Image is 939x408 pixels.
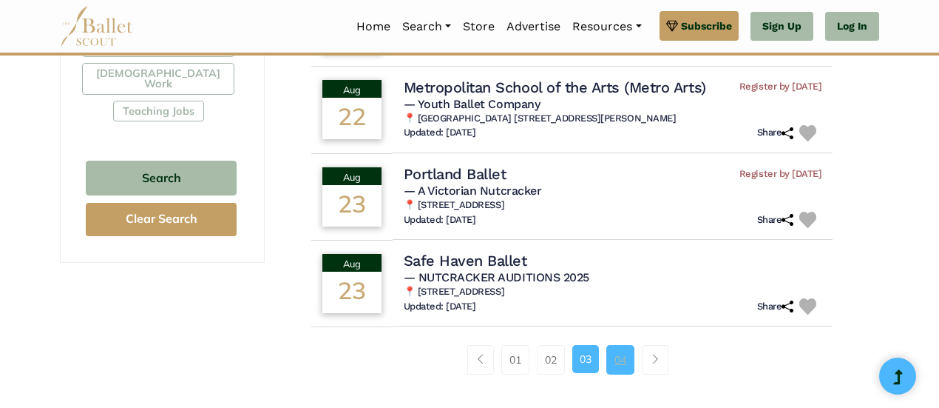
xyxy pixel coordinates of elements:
span: Register by [DATE] [739,81,821,93]
a: Store [457,11,501,42]
a: Search [396,11,457,42]
button: Clear Search [86,203,237,236]
span: Subscribe [681,18,732,34]
h6: Updated: [DATE] [404,214,476,227]
button: Search [86,161,237,195]
a: Home [350,11,396,42]
h4: Safe Haven Ballet [404,251,527,270]
img: gem.svg [666,18,678,34]
h6: Updated: [DATE] [404,127,476,139]
a: Advertise [501,11,566,42]
a: 03 [572,345,599,373]
div: Aug [322,80,382,98]
h6: 📍 [GEOGRAPHIC_DATA] [STREET_ADDRESS][PERSON_NAME] [404,113,822,125]
h6: 📍 [STREET_ADDRESS] [404,286,822,298]
div: 22 [322,98,382,139]
div: Aug [322,254,382,272]
a: Sign Up [750,12,813,41]
span: — NUTCRACKER AUDITIONS 2025 [404,270,589,284]
span: Register by [DATE] [739,168,821,181]
h6: Updated: [DATE] [404,301,476,313]
div: 23 [322,185,382,227]
h6: Share [757,214,794,227]
a: Log In [825,12,879,41]
a: 02 [537,345,565,375]
h6: 📍 [STREET_ADDRESS] [404,199,822,212]
span: — Youth Ballet Company [404,97,540,111]
h6: Share [757,127,794,139]
a: Subscribe [660,11,739,41]
a: 01 [501,345,529,375]
h6: Share [757,301,794,313]
span: — A Victorian Nutcracker [404,184,541,198]
nav: Page navigation example [467,345,677,375]
a: 04 [606,345,634,375]
h4: Portland Ballet [404,164,506,184]
div: 23 [322,272,382,313]
div: Aug [322,167,382,185]
a: Resources [566,11,647,42]
h4: Metropolitan School of the Arts (Metro Arts) [404,78,706,97]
